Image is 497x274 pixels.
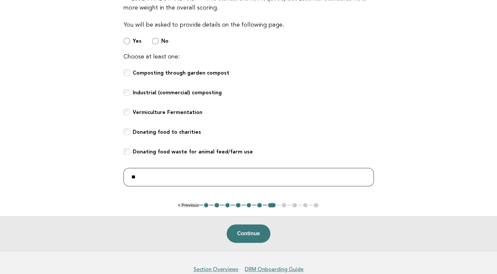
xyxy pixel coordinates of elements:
button: 5 [246,202,252,209]
b: No [161,38,169,44]
button: 2 [214,202,220,209]
b: Donating food waste for animal feed/farm use [133,148,253,155]
p: Choose at least one: [124,52,374,61]
button: < Previous [178,203,198,208]
a: DRM Onboarding Guide [245,266,304,273]
button: Continue [227,224,270,243]
a: Section Overviews [193,266,238,273]
button: 6 [256,202,263,209]
button: 4 [235,202,241,209]
b: Composting through garden compost [133,70,229,76]
b: Donating food to charities [133,129,201,135]
button: 1 [203,202,210,209]
button: 7 [267,202,277,209]
b: Vermiculture Fermentation [133,109,202,115]
b: Yes [133,38,142,44]
p: You will be asked to provide details on the following page. [124,20,374,30]
b: Industrial (commercial) composting [133,89,222,96]
button: 3 [224,202,231,209]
